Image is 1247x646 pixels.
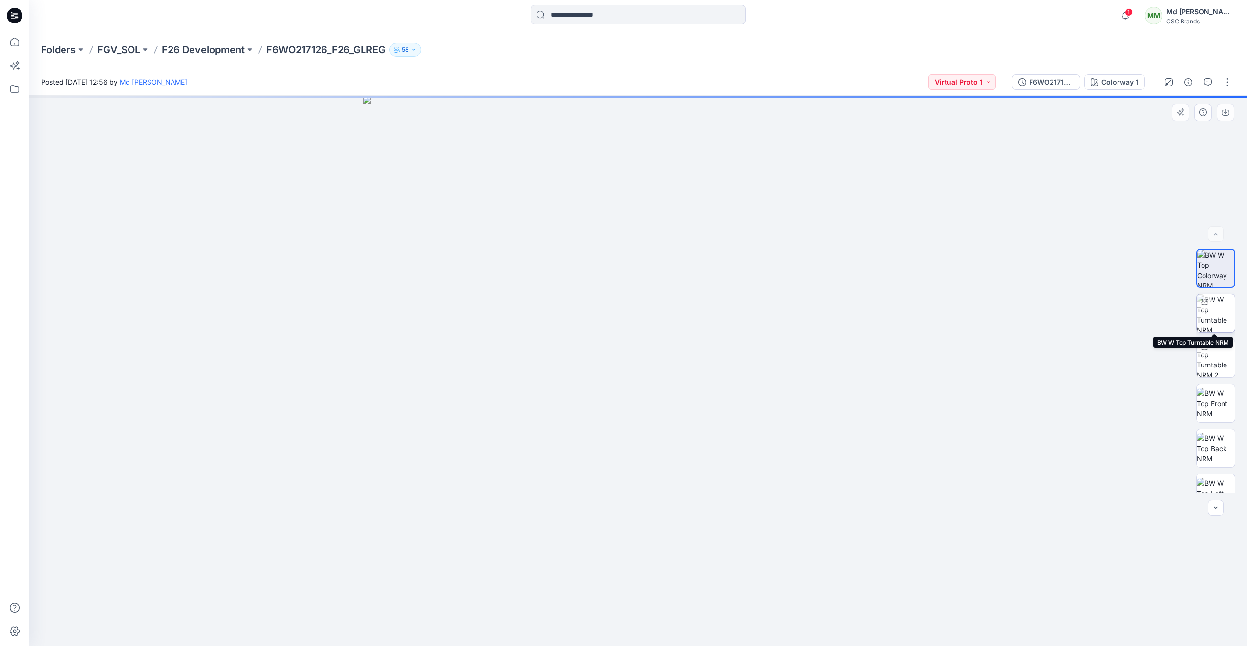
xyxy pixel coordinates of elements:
a: FGV_SOL [97,43,140,57]
img: BW W Top Colorway NRM [1197,250,1234,287]
a: Folders [41,43,76,57]
button: Details [1181,74,1196,90]
img: BW W Top Left NRM [1197,478,1235,509]
button: 58 [389,43,421,57]
img: BW W Top Front NRM [1197,388,1235,419]
a: F26 Development [162,43,245,57]
div: F6WO217126_F26_GLREG_VP1 [1029,77,1074,87]
div: MM [1145,7,1162,24]
p: F6WO217126_F26_GLREG [266,43,386,57]
img: BW W Top Turntable NRM [1197,294,1235,332]
a: Md [PERSON_NAME] [120,78,187,86]
img: BW W Top Back NRM [1197,433,1235,464]
button: F6WO217126_F26_GLREG_VP1 [1012,74,1080,90]
img: BW W Top Turntable NRM 2 [1197,339,1235,377]
div: Colorway 1 [1101,77,1139,87]
div: Md [PERSON_NAME] [1166,6,1235,18]
p: 58 [402,44,409,55]
button: Colorway 1 [1084,74,1145,90]
span: 1 [1125,8,1133,16]
span: Posted [DATE] 12:56 by [41,77,187,87]
div: CSC Brands [1166,18,1235,25]
img: eyJhbGciOiJIUzI1NiIsImtpZCI6IjAiLCJzbHQiOiJzZXMiLCJ0eXAiOiJKV1QifQ.eyJkYXRhIjp7InR5cGUiOiJzdG9yYW... [363,96,913,646]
